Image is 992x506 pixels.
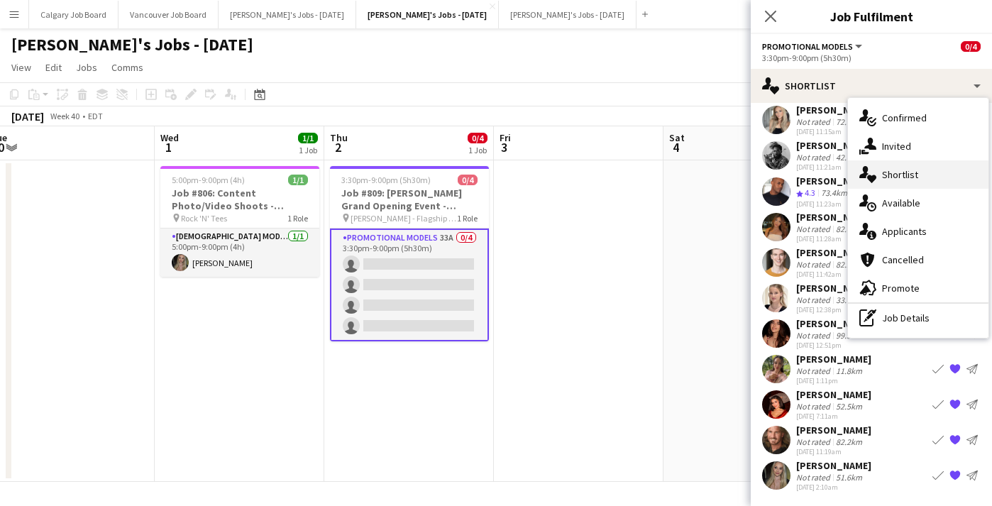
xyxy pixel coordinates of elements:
button: Vancouver Job Board [119,1,219,28]
button: [PERSON_NAME]'s Jobs - [DATE] [499,1,636,28]
span: Week 40 [47,111,82,121]
button: Promotional Models [762,41,864,52]
span: 0/4 [468,133,487,143]
div: Not rated [796,116,833,127]
div: 51.6km [833,472,865,483]
h3: Job Fulfilment [751,7,992,26]
span: Jobs [76,61,97,74]
div: Not rated [796,152,833,163]
span: 1 [158,139,179,155]
span: 1 Role [457,213,478,224]
span: Rock 'N' Tees [181,213,227,224]
div: [DATE] 12:38pm [796,305,871,314]
div: [PERSON_NAME] [796,139,871,152]
span: 2 [328,139,348,155]
div: Not rated [796,259,833,270]
div: 82.2km [833,436,865,447]
div: [PERSON_NAME] [796,424,871,436]
span: ‭[PERSON_NAME] - Flagship Boutique [351,213,457,224]
div: 52.5km [833,401,865,412]
span: Promote [882,282,920,295]
button: [PERSON_NAME]'s Jobs - [DATE] [219,1,356,28]
span: Sat [669,131,685,144]
div: Not rated [796,401,833,412]
button: Calgary Job Board [29,1,119,28]
div: [PERSON_NAME] [796,282,871,295]
div: 1 Job [468,145,487,155]
div: EDT [88,111,103,121]
span: 1 Role [287,213,308,224]
div: [DATE] 7:11am [796,412,871,421]
div: Not rated [796,224,833,234]
span: Invited [882,140,911,153]
div: 72.7km [833,116,865,127]
app-job-card: 3:30pm-9:00pm (5h30m)0/4Job #809: [PERSON_NAME] Grand Opening Event - [GEOGRAPHIC_DATA] ‭[PERSON_... [330,166,489,341]
span: 4.3 [805,187,815,198]
div: Not rated [796,295,833,305]
span: Available [882,197,920,209]
span: View [11,61,31,74]
span: Comms [111,61,143,74]
div: [PERSON_NAME] [796,211,871,224]
div: [DATE] 12:51pm [796,341,871,350]
div: [DATE] 11:15am [796,127,871,136]
h1: [PERSON_NAME]'s Jobs - [DATE] [11,34,253,55]
span: Thu [330,131,348,144]
span: Fri [500,131,511,144]
div: [DATE] 11:21am [796,163,871,172]
div: [DATE] 1:11pm [796,376,871,385]
div: 82.4km [833,224,865,234]
div: [DATE] 11:42am [796,270,871,279]
app-card-role: [DEMOGRAPHIC_DATA] Model1/15:00pm-9:00pm (4h)[PERSON_NAME] [160,229,319,277]
span: 3 [497,139,511,155]
div: [PERSON_NAME] [796,353,871,365]
span: Wed [160,131,179,144]
div: 1 Job [299,145,317,155]
span: 0/4 [961,41,981,52]
a: Comms [106,58,149,77]
div: [PERSON_NAME] [796,175,871,187]
div: [PERSON_NAME] [796,388,871,401]
div: [DATE] 11:19am [796,447,871,456]
div: [DATE] 11:23am [796,199,871,208]
div: 42.6km [833,152,865,163]
h3: Job #809: [PERSON_NAME] Grand Opening Event - [GEOGRAPHIC_DATA] [330,187,489,212]
span: Confirmed [882,111,927,124]
a: Edit [40,58,67,77]
div: [DATE] 11:28am [796,234,871,243]
a: View [6,58,37,77]
div: 3:30pm-9:00pm (5h30m) [762,53,981,63]
div: [PERSON_NAME] [796,104,871,116]
div: 33.6km [833,295,865,305]
div: [DATE] [11,109,44,123]
a: Jobs [70,58,103,77]
div: Job Details [848,304,988,332]
div: [PERSON_NAME] [796,317,871,330]
span: Promotional Models [762,41,853,52]
app-job-card: 5:00pm-9:00pm (4h)1/1Job #806: Content Photo/Video Shoots - [PERSON_NAME] Rock 'N' Tees1 Role[DEM... [160,166,319,277]
span: Applicants [882,225,927,238]
div: Not rated [796,472,833,483]
div: [DATE] 2:10am [796,483,871,492]
span: Shortlist [882,168,918,181]
span: 3:30pm-9:00pm (5h30m) [341,175,431,185]
div: 99.3km [833,330,865,341]
app-card-role: Promotional Models33A0/43:30pm-9:00pm (5h30m) [330,229,489,341]
span: Edit [45,61,62,74]
span: 5:00pm-9:00pm (4h) [172,175,245,185]
div: Not rated [796,365,833,376]
h3: Job #806: Content Photo/Video Shoots - [PERSON_NAME] [160,187,319,212]
button: [PERSON_NAME]'s Jobs - [DATE] [356,1,499,28]
span: 1/1 [288,175,308,185]
span: 1/1 [298,133,318,143]
div: 82.2km [833,259,865,270]
div: Not rated [796,330,833,341]
span: 0/4 [458,175,478,185]
div: 73.4km [818,187,850,199]
span: 4 [667,139,685,155]
div: [PERSON_NAME] [796,246,871,259]
div: [PERSON_NAME] [796,459,871,472]
div: Shortlist [751,69,992,103]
